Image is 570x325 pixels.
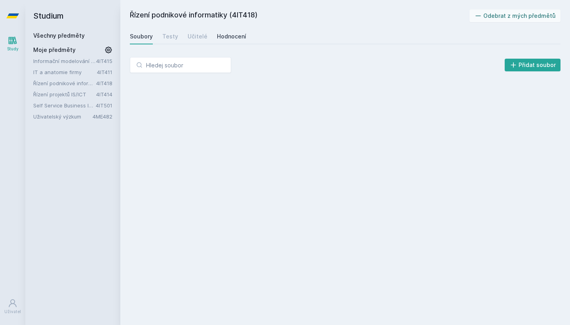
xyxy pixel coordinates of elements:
[162,29,178,44] a: Testy
[4,309,21,315] div: Uživatel
[93,113,112,120] a: 4ME482
[97,69,112,75] a: 4IT411
[162,32,178,40] div: Testy
[33,32,85,39] a: Všechny předměty
[469,10,561,22] button: Odebrat z mých předmětů
[2,294,24,319] a: Uživatel
[188,29,207,44] a: Učitelé
[33,90,96,98] a: Řízení projektů IS/ICT
[217,32,246,40] div: Hodnocení
[33,46,76,54] span: Moje předměty
[130,10,469,22] h2: Řízení podnikové informatiky (4IT418)
[130,32,153,40] div: Soubory
[33,79,96,87] a: Řízení podnikové informatiky
[130,57,231,73] input: Hledej soubor
[188,32,207,40] div: Učitelé
[33,57,96,65] a: Informační modelování organizací
[33,113,93,120] a: Uživatelský výzkum
[96,80,112,86] a: 4IT418
[130,29,153,44] a: Soubory
[7,46,19,52] div: Study
[96,58,112,64] a: 4IT415
[217,29,246,44] a: Hodnocení
[33,101,96,109] a: Self Service Business Intelligence
[96,91,112,97] a: 4IT414
[505,59,561,71] button: Přidat soubor
[2,32,24,56] a: Study
[33,68,97,76] a: IT a anatomie firmy
[96,102,112,109] a: 4IT501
